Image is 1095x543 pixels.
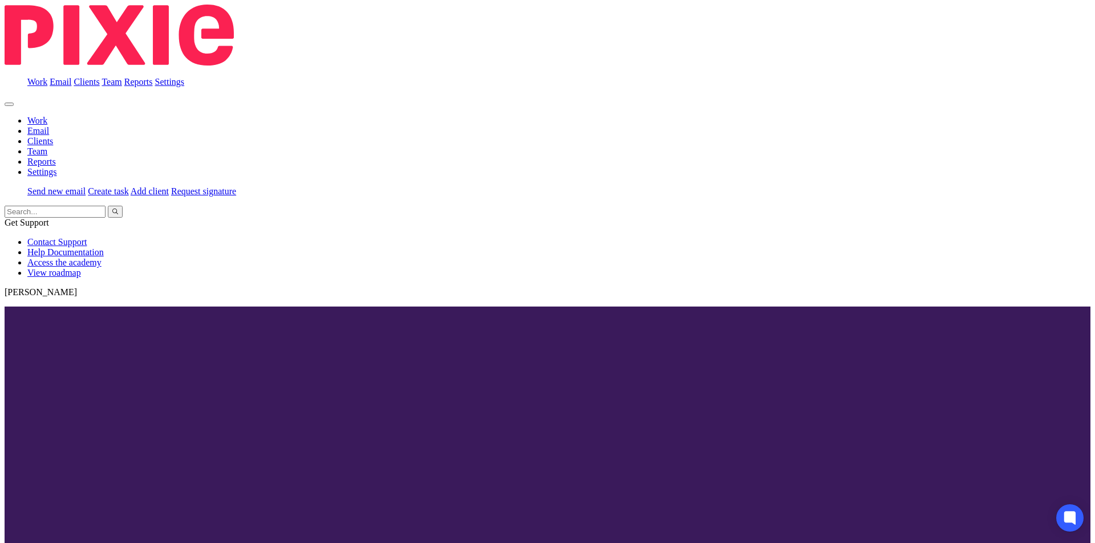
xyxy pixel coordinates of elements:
[88,186,129,196] a: Create task
[5,218,49,227] span: Get Support
[27,77,47,87] a: Work
[27,126,49,136] a: Email
[27,116,47,125] a: Work
[5,206,106,218] input: Search
[27,268,81,277] a: View roadmap
[27,247,104,257] a: Help Documentation
[27,157,56,166] a: Reports
[5,5,234,66] img: Pixie
[74,77,99,87] a: Clients
[50,77,71,87] a: Email
[155,77,185,87] a: Settings
[5,287,1090,297] p: [PERSON_NAME]
[131,186,169,196] a: Add client
[27,167,57,177] a: Settings
[102,77,121,87] a: Team
[27,136,53,146] a: Clients
[27,237,87,247] a: Contact Support
[27,258,102,267] a: Access the academy
[27,146,47,156] a: Team
[27,186,86,196] a: Send new email
[124,77,153,87] a: Reports
[171,186,236,196] a: Request signature
[108,206,123,218] button: Search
